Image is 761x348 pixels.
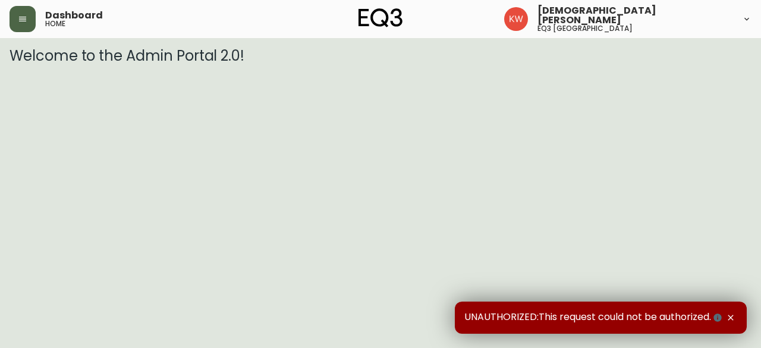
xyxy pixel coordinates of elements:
h3: Welcome to the Admin Portal 2.0! [10,48,751,64]
h5: eq3 [GEOGRAPHIC_DATA] [537,25,633,32]
span: UNAUTHORIZED:This request could not be authorized. [464,311,724,324]
img: f33162b67396b0982c40ce2a87247151 [504,7,528,31]
img: logo [359,8,402,27]
span: Dashboard [45,11,103,20]
h5: home [45,20,65,27]
span: [DEMOGRAPHIC_DATA][PERSON_NAME] [537,6,732,25]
